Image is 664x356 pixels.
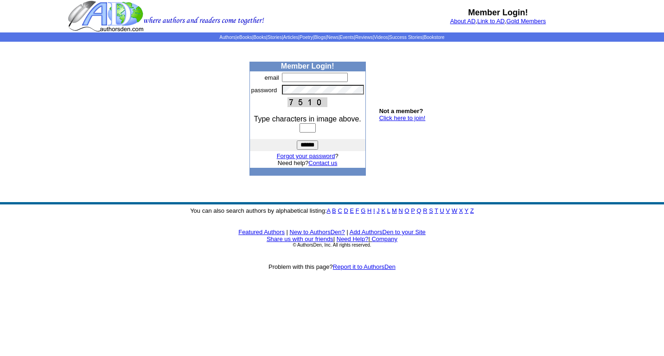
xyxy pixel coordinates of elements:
[219,35,235,40] a: Authors
[371,235,397,242] a: Company
[368,235,397,242] font: |
[267,235,333,242] a: Share us with our friends
[361,207,365,214] a: G
[327,35,338,40] a: News
[381,207,385,214] a: K
[379,114,426,121] a: Click here to join!
[281,62,334,70] b: Member Login!
[470,207,474,214] a: Z
[333,263,396,270] a: Report it to AuthorsDen
[333,235,335,242] font: |
[346,229,348,235] font: |
[332,207,336,214] a: B
[434,207,438,214] a: T
[405,207,409,214] a: O
[367,207,371,214] a: H
[429,207,433,214] a: S
[459,207,463,214] a: X
[293,242,371,248] font: © AuthorsDen, Inc. All rights reserved.
[300,35,313,40] a: Poetry
[219,35,444,40] span: | | | | | | | | | | | |
[468,8,528,17] b: Member Login!
[477,18,504,25] a: Link to AD
[277,153,338,159] font: ?
[340,35,354,40] a: Events
[423,207,427,214] a: R
[287,97,327,107] img: This Is CAPTCHA Image
[377,207,380,214] a: J
[283,35,299,40] a: Articles
[268,263,396,270] font: Problem with this page?
[506,18,546,25] a: Gold Members
[238,229,285,235] a: Featured Authors
[416,207,421,214] a: Q
[350,229,426,235] a: Add AuthorsDen to your Site
[424,35,445,40] a: Bookstore
[450,18,476,25] a: About AD
[440,207,444,214] a: U
[338,207,342,214] a: C
[253,35,266,40] a: Books
[350,207,354,214] a: E
[265,74,279,81] font: email
[411,207,415,214] a: P
[337,235,369,242] a: Need Help?
[450,18,546,25] font: , ,
[446,207,450,214] a: V
[373,207,375,214] a: I
[356,207,359,214] a: F
[327,207,331,214] a: A
[374,35,388,40] a: Videos
[379,108,423,114] b: Not a member?
[355,35,373,40] a: Reviews
[254,115,361,123] font: Type characters in image above.
[465,207,468,214] a: Y
[278,159,338,166] font: Need help?
[190,207,474,214] font: You can also search authors by alphabetical listing:
[236,35,252,40] a: eBooks
[251,87,277,94] font: password
[389,35,422,40] a: Success Stories
[268,35,282,40] a: Stories
[452,207,457,214] a: W
[392,207,397,214] a: M
[287,229,288,235] font: |
[399,207,403,214] a: N
[314,35,326,40] a: Blogs
[277,153,335,159] a: Forgot your password
[308,159,337,166] a: Contact us
[290,229,345,235] a: New to AuthorsDen?
[344,207,348,214] a: D
[387,207,390,214] a: L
